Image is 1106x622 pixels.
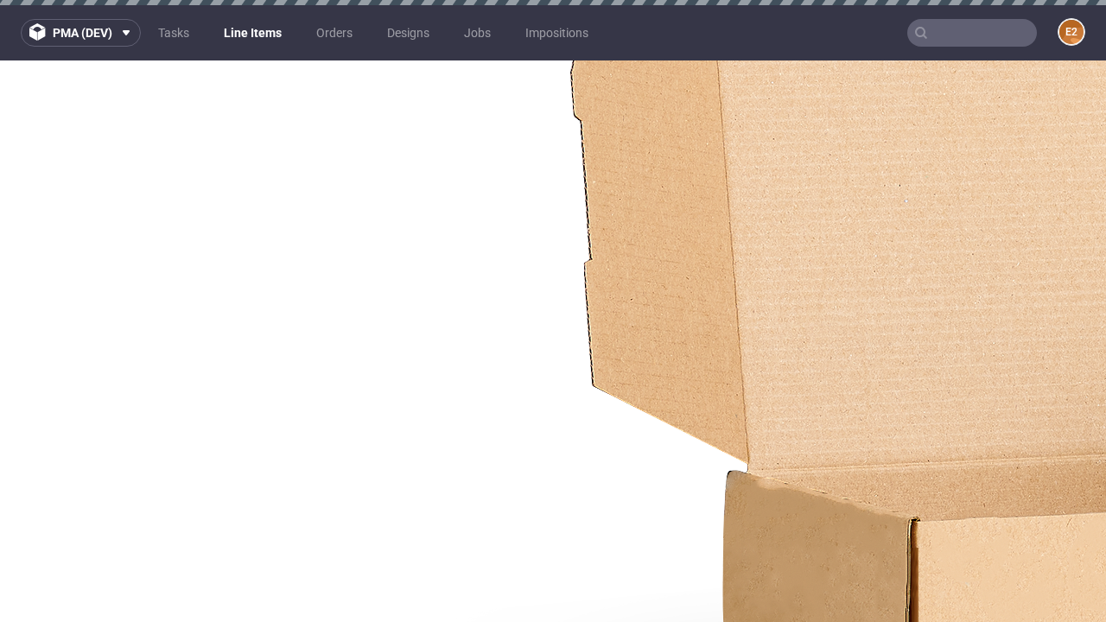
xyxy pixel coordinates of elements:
[377,19,440,47] a: Designs
[515,19,599,47] a: Impositions
[306,19,363,47] a: Orders
[53,27,112,39] span: pma (dev)
[148,19,200,47] a: Tasks
[213,19,292,47] a: Line Items
[21,19,141,47] button: pma (dev)
[1059,20,1084,44] figcaption: e2
[454,19,501,47] a: Jobs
